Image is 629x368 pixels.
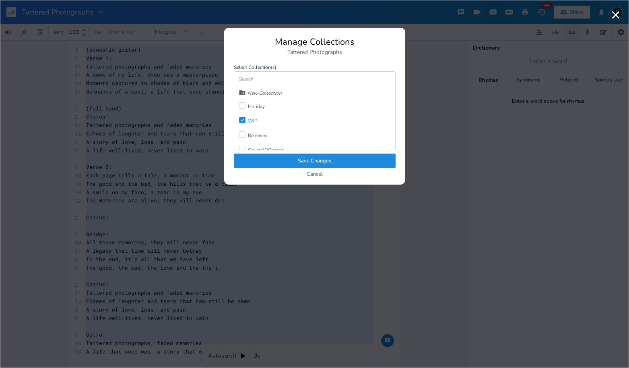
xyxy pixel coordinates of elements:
[234,154,396,168] button: Save Changes
[234,37,396,46] div: Manage Collections
[247,91,282,96] div: New Collection
[248,148,284,152] div: CoversWChords
[307,171,323,178] button: Cancel
[234,65,396,70] label: Select Collection(s)
[248,133,268,138] div: Released
[234,72,395,86] input: Search
[248,119,258,123] div: WIP
[234,50,396,55] div: Tattered Photographs
[248,104,265,109] div: Holiday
